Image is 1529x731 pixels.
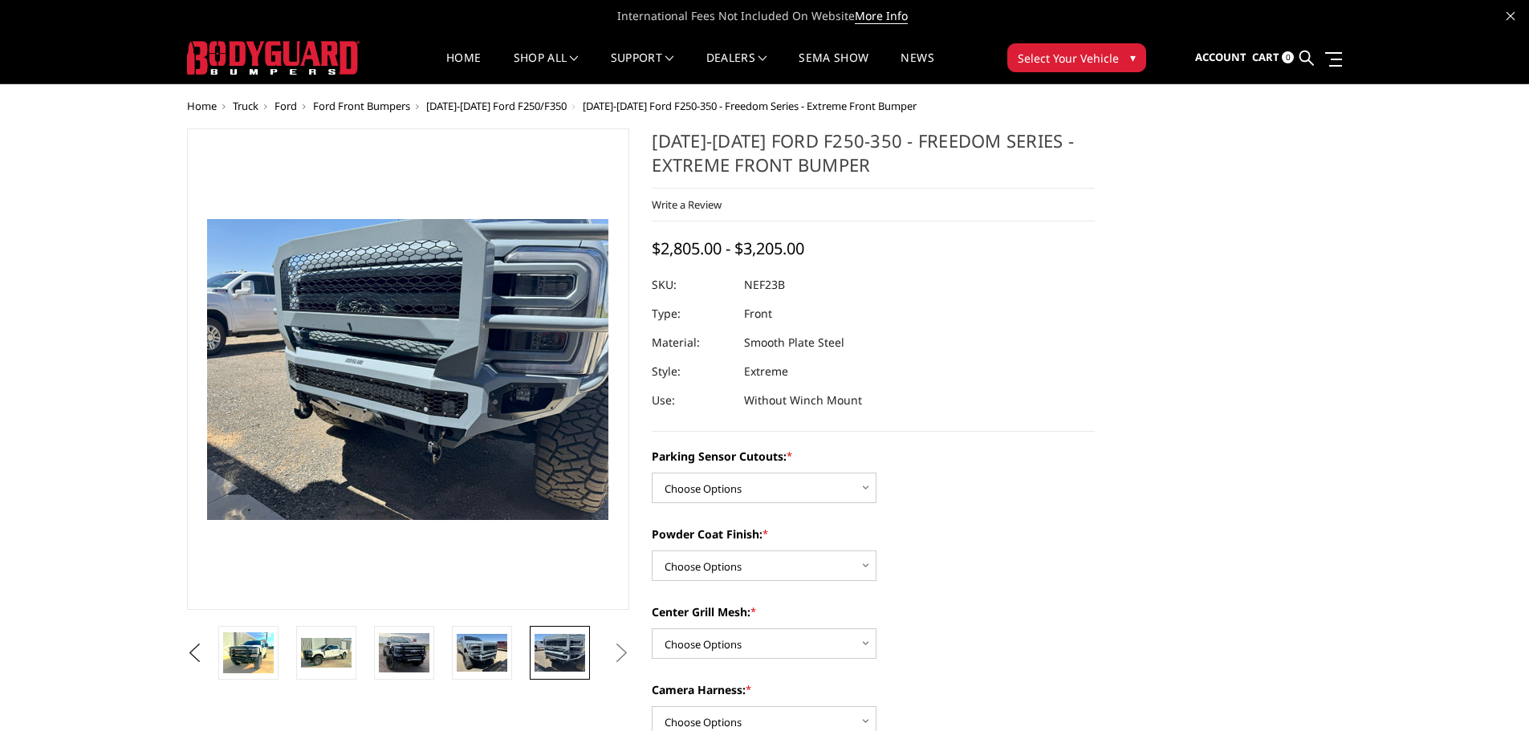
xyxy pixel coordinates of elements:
button: Select Your Vehicle [1007,43,1146,72]
span: ▾ [1130,49,1136,66]
a: Support [611,52,674,83]
a: 2023-2025 Ford F250-350 - Freedom Series - Extreme Front Bumper [187,128,630,610]
dd: NEF23B [744,270,785,299]
dt: Style: [652,357,732,386]
a: Write a Review [652,197,722,212]
label: Center Grill Mesh: [652,603,1095,620]
button: Next [609,641,633,665]
a: Home [446,52,481,83]
img: 2023-2025 Ford F250-350 - Freedom Series - Extreme Front Bumper [223,632,274,673]
span: Cart [1252,50,1279,64]
a: shop all [514,52,579,83]
h1: [DATE]-[DATE] Ford F250-350 - Freedom Series - Extreme Front Bumper [652,128,1095,189]
img: 2023-2025 Ford F250-350 - Freedom Series - Extreme Front Bumper [301,638,352,668]
dt: SKU: [652,270,732,299]
span: $2,805.00 - $3,205.00 [652,238,804,259]
a: Truck [233,99,258,113]
span: Select Your Vehicle [1018,50,1119,67]
img: 2023-2025 Ford F250-350 - Freedom Series - Extreme Front Bumper [535,634,585,672]
img: 2023-2025 Ford F250-350 - Freedom Series - Extreme Front Bumper [379,633,429,672]
dd: Front [744,299,772,328]
label: Powder Coat Finish: [652,526,1095,542]
span: [DATE]-[DATE] Ford F250-350 - Freedom Series - Extreme Front Bumper [583,99,917,113]
label: Parking Sensor Cutouts: [652,448,1095,465]
dd: Without Winch Mount [744,386,862,415]
a: Ford Front Bumpers [313,99,410,113]
label: Camera Harness: [652,681,1095,698]
a: Ford [274,99,297,113]
iframe: Chat Widget [1449,654,1529,731]
span: Account [1195,50,1246,64]
dt: Material: [652,328,732,357]
a: Cart 0 [1252,36,1294,79]
a: [DATE]-[DATE] Ford F250/F350 [426,99,567,113]
span: 0 [1282,51,1294,63]
dd: Smooth Plate Steel [744,328,844,357]
a: News [901,52,933,83]
a: Account [1195,36,1246,79]
dt: Type: [652,299,732,328]
a: More Info [855,8,908,24]
img: 2023-2025 Ford F250-350 - Freedom Series - Extreme Front Bumper [457,634,507,672]
dt: Use: [652,386,732,415]
a: SEMA Show [799,52,868,83]
a: Dealers [706,52,767,83]
button: Previous [183,641,207,665]
dd: Extreme [744,357,788,386]
img: BODYGUARD BUMPERS [187,41,360,75]
a: Home [187,99,217,113]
